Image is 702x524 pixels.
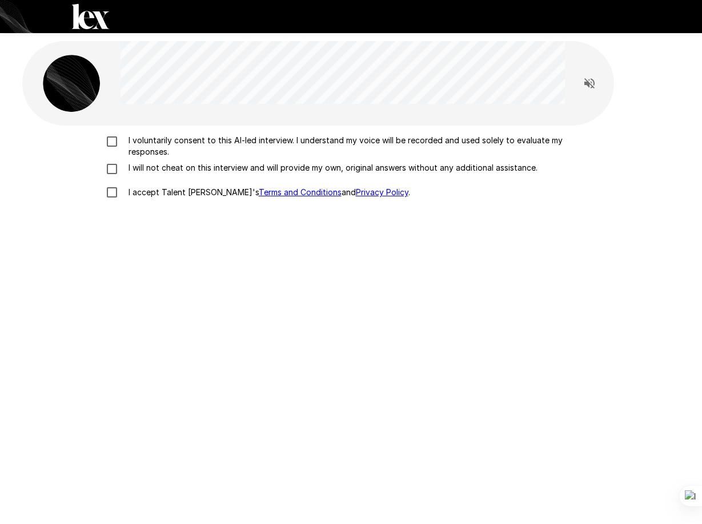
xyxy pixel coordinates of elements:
p: I will not cheat on this interview and will provide my own, original answers without any addition... [124,162,537,174]
p: I voluntarily consent to this AI-led interview. I understand my voice will be recorded and used s... [124,135,603,158]
p: I accept Talent [PERSON_NAME]'s and . [124,187,410,198]
a: Terms and Conditions [259,187,342,197]
button: Read questions aloud [578,72,601,95]
a: Privacy Policy [356,187,408,197]
img: lex_avatar2.png [43,55,100,112]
